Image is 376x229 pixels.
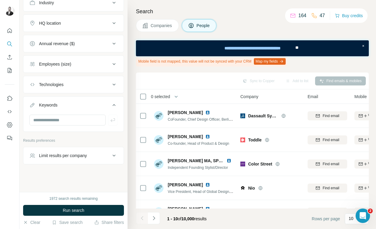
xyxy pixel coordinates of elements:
button: Find email [308,111,347,120]
iframe: Intercom live chat [356,209,370,223]
button: Find email [308,159,347,169]
img: LinkedIn logo [205,206,210,211]
button: Map my fields [254,58,286,65]
span: Color Street [248,161,272,167]
span: Mobile [354,94,367,100]
span: People [197,23,210,29]
span: Vice President, Head of Global Design - ONVO [168,189,243,194]
span: Companies [151,23,173,29]
img: Logo of Toddle [240,138,245,142]
span: Find email [323,161,339,167]
img: Logo of Nio [240,186,245,190]
img: LinkedIn logo [205,134,210,139]
h4: Search [136,7,369,16]
button: Find email [308,135,347,144]
img: Avatar [154,111,164,121]
iframe: Banner [136,40,369,56]
span: [PERSON_NAME] [168,134,203,140]
button: Find email [308,184,347,193]
span: Independent Founding Stylist/Director [168,166,228,170]
div: HQ location [39,20,61,26]
img: LinkedIn logo [205,182,210,187]
button: Clear [23,219,40,225]
span: [PERSON_NAME] [168,110,203,116]
p: 164 [298,12,306,19]
button: Enrich CSV [5,52,14,63]
span: CoFounder, Chief Design Officer, Berlin's Victim [formerly Realtime Technology GmbH 1999 [168,117,314,122]
button: Share filters [94,219,124,225]
div: 1972 search results remaining [50,196,98,201]
button: Run search [23,205,124,216]
div: Keywords [39,102,57,108]
img: LinkedIn logo [205,110,210,115]
span: Run search [63,207,84,213]
span: Toddle [248,137,262,143]
button: Feedback [5,133,14,144]
button: Find email [308,208,347,217]
img: LinkedIn logo [227,158,231,163]
button: Use Surfe API [5,106,14,117]
div: Technologies [39,82,64,88]
span: 10,000 [182,216,194,221]
button: Use Surfe on LinkedIn [5,93,14,104]
button: Employees (size) [23,57,124,71]
img: Avatar [154,159,164,169]
button: Save search [52,219,83,225]
span: 2 [368,209,373,213]
img: Avatar [154,183,164,193]
span: [PERSON_NAME] [168,182,203,188]
button: HQ location [23,16,124,30]
span: Email [308,94,318,100]
div: Limit results per company [39,153,87,159]
p: 10 [349,215,353,221]
span: Co-founder, Head of Product & Design [168,141,229,146]
span: Find email [323,113,339,119]
img: Avatar [5,6,14,16]
button: Technologies [23,77,124,92]
img: Logo of Dassault Systèmes [240,113,245,118]
button: Dashboard [5,119,14,130]
span: Nio [248,185,255,191]
span: [PERSON_NAME] MA, SPHR [168,158,225,163]
button: Navigate to next page [148,212,160,224]
button: Quick start [5,25,14,36]
span: 0 selected [151,94,170,100]
span: Find email [323,185,339,191]
img: Avatar [154,207,164,217]
span: Dassault Systèmes [248,113,278,119]
button: Annual revenue ($) [23,36,124,51]
span: results [167,216,207,221]
span: Company [240,94,258,100]
p: 47 [320,12,325,19]
span: [PERSON_NAME] [168,206,203,212]
button: Search [5,39,14,49]
p: Results preferences [23,138,124,143]
div: Mobile field is not mapped, this value will not be synced with your CRM [136,56,287,67]
button: Limit results per company [23,148,124,163]
img: Avatar [154,135,164,145]
div: Annual revenue ($) [39,41,75,47]
span: of [178,216,182,221]
button: Keywords [23,98,124,115]
div: Employees (size) [39,61,71,67]
span: Rows per page [312,216,340,222]
span: 1 - 10 [167,216,178,221]
button: Buy credits [335,11,363,20]
img: Logo of Color Street [240,162,245,166]
button: My lists [5,65,14,76]
span: Find email [323,137,339,143]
